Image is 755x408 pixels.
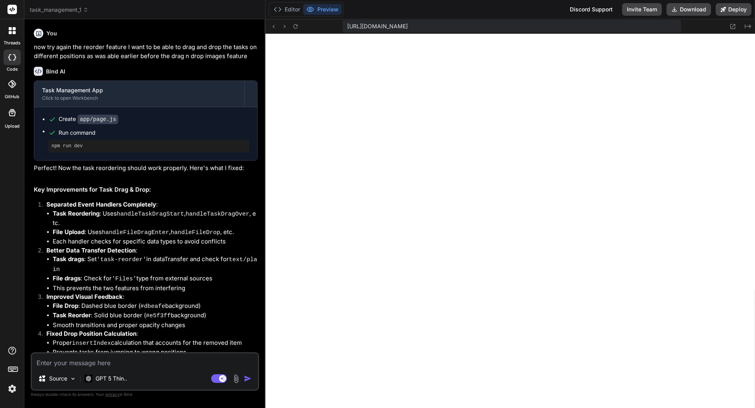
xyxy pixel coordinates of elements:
[46,247,136,254] strong: Better Data Transfer Detection
[146,313,171,319] code: #e5f3ff
[46,293,123,300] strong: Improved Visual Feedback
[112,276,136,282] code: 'Files'
[59,129,249,137] span: Run command
[42,95,236,101] div: Click to open Workbench
[34,164,258,173] p: Perfect! Now the task reordering should work properly. Here's what I fixed:
[716,3,751,16] button: Deploy
[31,391,259,398] p: Always double-check its answers. Your in Bind
[53,255,258,274] li: : Set in dataTransfer and check for
[271,4,303,15] button: Editor
[53,228,258,238] li: : Uses , , etc.
[140,303,165,310] code: #dbeafe
[232,374,241,383] img: attachment
[42,86,236,94] div: Task Management App
[46,200,258,209] p: :
[46,329,258,338] p: :
[52,143,246,149] pre: npm run dev
[4,40,20,46] label: threads
[565,3,617,16] div: Discord Support
[97,256,146,263] code: 'task-reorder'
[102,229,169,236] code: handleFileDragEnter
[171,229,220,236] code: handleFileDrop
[7,66,18,73] label: code
[46,68,65,75] h6: Bind AI
[53,274,258,284] li: : Check for type from external sources
[5,93,19,100] label: GitHub
[46,201,156,208] strong: Separated Event Handlers Completely
[53,302,78,309] strong: File Drop
[59,115,118,123] div: Create
[186,211,249,218] code: handleTaskDragOver
[53,274,81,282] strong: File drags
[72,340,111,347] code: insertIndex
[53,256,257,273] code: text/plain
[96,375,127,382] p: GPT 5 Thin..
[667,3,711,16] button: Download
[46,29,57,37] h6: You
[105,392,120,397] span: privacy
[34,81,244,107] button: Task Management AppClick to open Workbench
[53,237,258,246] li: Each handler checks for specific data types to avoid conflicts
[53,311,258,321] li: : Solid blue border ( background)
[53,302,258,311] li: : Dashed blue border ( background)
[347,22,408,30] span: [URL][DOMAIN_NAME]
[244,375,252,382] img: icon
[53,210,99,217] strong: Task Reordering
[34,185,258,194] h2: Key Improvements for Task Drag & Drop:
[53,338,258,348] li: Proper calculation that accounts for the removed item
[53,311,91,319] strong: Task Reorder
[30,6,88,14] span: task_management_1
[53,348,258,357] li: Prevents tasks from jumping to wrong positions
[34,43,258,60] p: now try again the reorder feature I want to be able to drag and drop the tasks on different posit...
[49,375,67,382] p: Source
[53,284,258,293] li: This prevents the two features from interfering
[265,34,755,408] iframe: Preview
[70,375,76,382] img: Pick Models
[5,123,20,130] label: Upload
[46,293,258,302] p: :
[46,246,258,255] p: :
[77,115,118,124] code: app/page.js
[53,209,258,228] li: : Uses , , etc.
[303,4,342,15] button: Preview
[622,3,662,16] button: Invite Team
[53,321,258,330] li: Smooth transitions and proper opacity changes
[46,330,136,337] strong: Fixed Drop Position Calculation
[85,375,92,382] img: GPT 5 Thinking High
[53,228,85,236] strong: File Upload
[117,211,184,218] code: handleTaskDragStart
[53,255,84,263] strong: Task drags
[6,382,19,395] img: settings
